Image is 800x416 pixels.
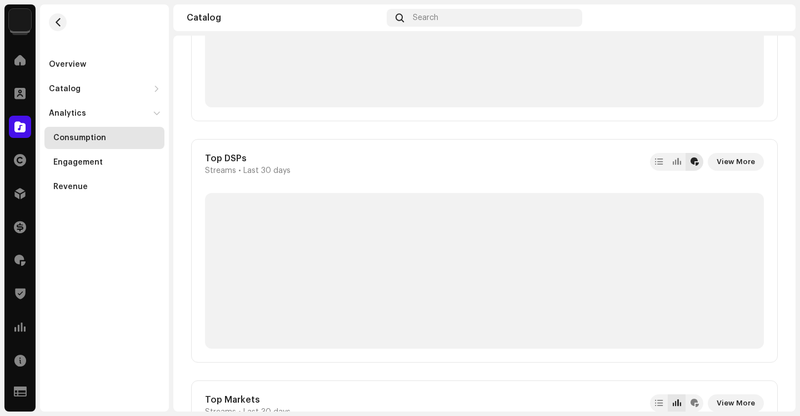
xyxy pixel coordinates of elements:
span: Search [413,13,438,22]
div: Top DSPs [205,153,291,164]
div: Revenue [53,182,88,191]
div: Catalog [187,13,382,22]
img: 4dfb21be-980f-4c35-894a-726d54a79389 [764,9,782,27]
re-m-nav-dropdown: Catalog [44,78,164,100]
img: a6ef08d4-7f4e-4231-8c15-c968ef671a47 [9,9,31,31]
button: View More [708,153,764,171]
re-m-nav-dropdown: Analytics [44,102,164,198]
button: View More [708,394,764,412]
re-m-nav-item: Engagement [44,151,164,174]
div: Catalog [49,85,81,93]
div: Consumption [53,133,106,142]
span: View More [717,151,755,173]
re-m-nav-item: Overview [44,53,164,76]
re-m-nav-item: Consumption [44,127,164,149]
div: Overview [49,60,86,69]
span: View More [717,392,755,414]
span: • [238,166,241,175]
re-m-nav-item: Revenue [44,176,164,198]
div: Analytics [49,109,86,118]
div: Engagement [53,158,103,167]
span: Last 30 days [243,166,291,175]
div: Top Markets [205,394,291,405]
span: Streams [205,166,236,175]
